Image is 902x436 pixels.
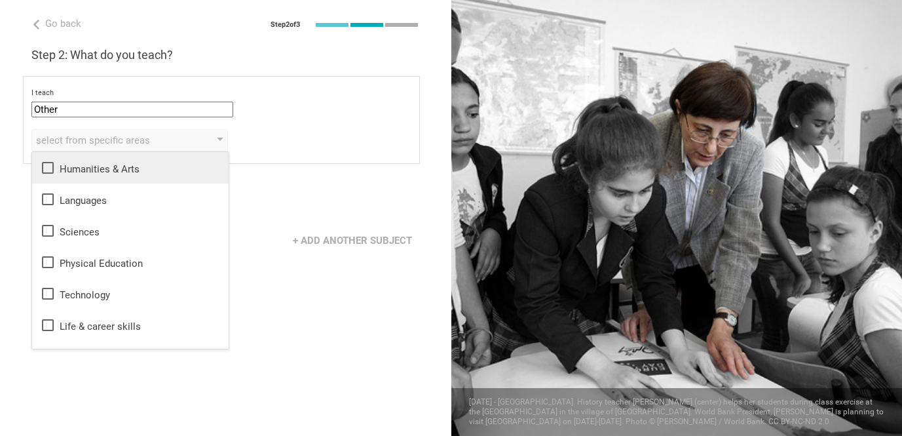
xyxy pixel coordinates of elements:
[36,134,186,147] div: select from specific areas
[285,228,420,253] div: + Add another subject
[31,102,233,117] input: subject or discipline
[271,20,300,30] div: Step 2 of 3
[31,47,420,63] h3: Step 2: What do you teach?
[45,18,81,30] span: Go back
[31,89,411,98] div: I teach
